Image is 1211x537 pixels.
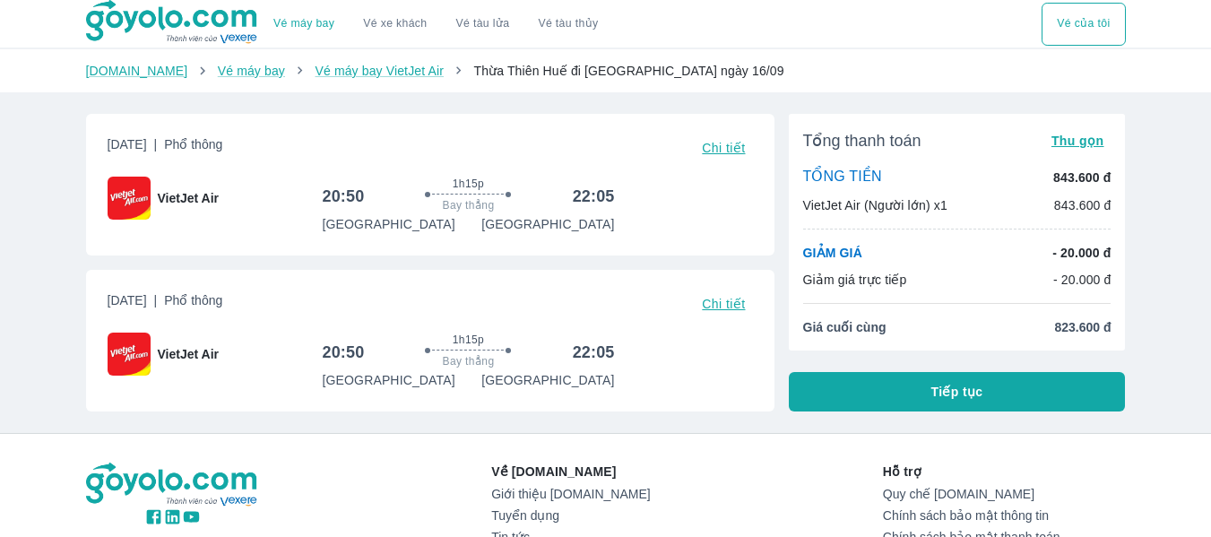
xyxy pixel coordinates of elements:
span: Giá cuối cùng [803,318,887,336]
span: | [154,137,158,152]
div: choose transportation mode [259,3,612,46]
span: Thừa Thiên Huế đi [GEOGRAPHIC_DATA] ngày 16/09 [473,64,783,78]
span: [DATE] [108,135,223,160]
nav: breadcrumb [86,62,1126,80]
h6: 20:50 [322,186,364,207]
span: 823.600 đ [1054,318,1111,336]
button: Tiếp tục [789,372,1126,411]
p: [GEOGRAPHIC_DATA] [481,215,614,233]
div: choose transportation mode [1042,3,1125,46]
a: Vé máy bay VietJet Air [315,64,443,78]
a: Quy chế [DOMAIN_NAME] [883,487,1126,501]
span: Phổ thông [164,293,222,307]
p: - 20.000 đ [1052,244,1111,262]
span: [DATE] [108,291,223,316]
p: [GEOGRAPHIC_DATA] [322,215,454,233]
span: Bay thẳng [443,354,495,368]
button: Chi tiết [695,291,752,316]
p: Giảm giá trực tiếp [803,271,907,289]
span: Phổ thông [164,137,222,152]
span: Thu gọn [1051,134,1104,148]
a: Tuyển dụng [491,508,650,523]
a: Chính sách bảo mật thông tin [883,508,1126,523]
span: Chi tiết [702,141,745,155]
button: Chi tiết [695,135,752,160]
span: | [154,293,158,307]
h6: 22:05 [573,186,615,207]
p: 843.600 đ [1053,169,1111,186]
img: logo [86,463,260,507]
a: [DOMAIN_NAME] [86,64,188,78]
p: [GEOGRAPHIC_DATA] [481,371,614,389]
span: Bay thẳng [443,198,495,212]
span: VietJet Air [158,189,219,207]
button: Vé của tôi [1042,3,1125,46]
a: Vé máy bay [273,17,334,30]
a: Vé máy bay [218,64,285,78]
span: Chi tiết [702,297,745,311]
p: 843.600 đ [1054,196,1112,214]
h6: 22:05 [573,342,615,363]
p: GIẢM GIÁ [803,244,862,262]
button: Thu gọn [1044,128,1112,153]
p: VietJet Air (Người lớn) x1 [803,196,947,214]
a: Giới thiệu [DOMAIN_NAME] [491,487,650,501]
span: Tổng thanh toán [803,130,921,152]
p: Hỗ trợ [883,463,1126,481]
p: [GEOGRAPHIC_DATA] [322,371,454,389]
span: Tiếp tục [931,383,983,401]
button: Vé tàu thủy [523,3,612,46]
h6: 20:50 [322,342,364,363]
span: 1h15p [453,333,484,347]
p: Về [DOMAIN_NAME] [491,463,650,481]
p: - 20.000 đ [1053,271,1112,289]
span: 1h15p [453,177,484,191]
p: TỔNG TIỀN [803,168,882,187]
span: VietJet Air [158,345,219,363]
a: Vé xe khách [363,17,427,30]
a: Vé tàu lửa [442,3,524,46]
